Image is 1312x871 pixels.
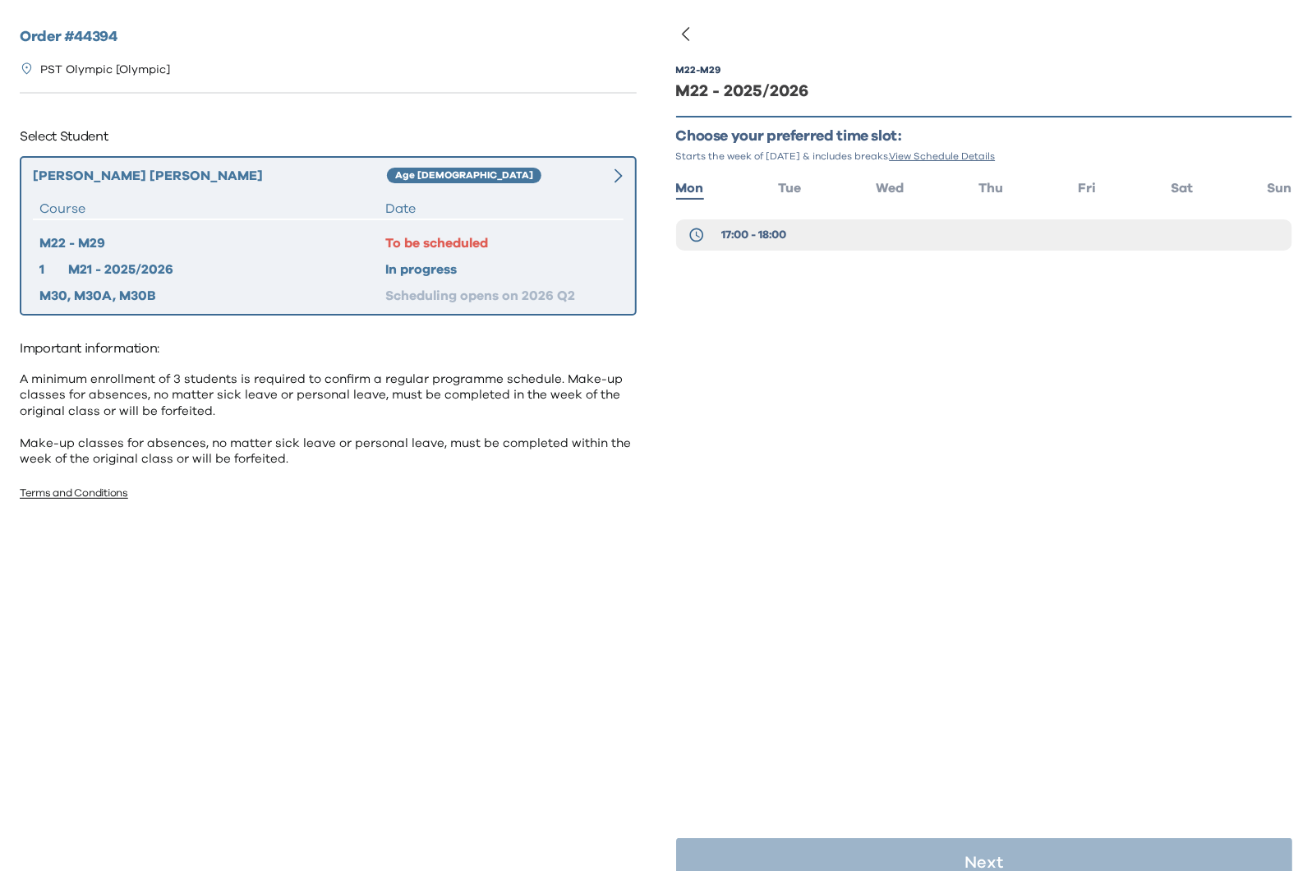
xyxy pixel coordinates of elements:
[39,260,68,279] div: 1
[676,219,1293,251] button: 17:00 - 18:00
[1078,182,1096,195] span: Fri
[676,80,1293,103] div: M22 - 2025/2026
[20,335,637,362] p: Important information:
[20,26,637,48] h2: Order # 44394
[386,233,617,253] div: To be scheduled
[676,182,704,195] span: Mon
[33,166,387,186] div: [PERSON_NAME] [PERSON_NAME]
[68,260,385,279] div: M21 - 2025/2026
[386,286,617,306] div: Scheduling opens on 2026 Q2
[778,182,801,195] span: Tue
[386,199,617,219] div: Date
[39,286,386,306] div: M30, M30A, M30B
[978,182,1003,195] span: Thu
[890,151,996,161] span: View Schedule Details
[39,199,386,219] div: Course
[676,150,1293,163] p: Starts the week of [DATE] & includes breaks.
[40,62,170,79] p: PST Olympic [Olympic]
[1171,182,1193,195] span: Sat
[386,260,617,279] div: In progress
[39,233,386,253] div: M22 - M29
[721,227,786,243] span: 17:00 - 18:00
[964,855,1003,871] p: Next
[20,371,637,468] p: A minimum enrollment of 3 students is required to confirm a regular programme schedule. Make-up c...
[1268,182,1292,195] span: Sun
[676,63,721,76] div: M22 - M29
[20,123,637,150] p: Select Student
[676,127,1293,146] p: Choose your preferred time slot:
[387,168,541,184] div: Age [DEMOGRAPHIC_DATA]
[876,182,904,195] span: Wed
[20,488,128,499] a: Terms and Conditions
